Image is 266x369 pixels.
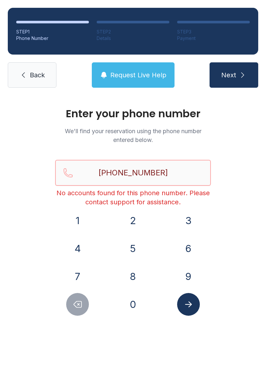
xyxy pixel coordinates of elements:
h1: Enter your phone number [55,108,211,119]
button: 3 [177,209,200,232]
button: 8 [122,265,144,288]
button: Delete number [66,293,89,316]
button: 1 [66,209,89,232]
div: Phone Number [16,35,89,42]
span: Request Live Help [110,70,166,80]
button: 6 [177,237,200,260]
button: 4 [66,237,89,260]
button: 5 [122,237,144,260]
button: Submit lookup form [177,293,200,316]
span: Back [30,70,45,80]
div: Details [97,35,169,42]
button: 9 [177,265,200,288]
div: STEP 1 [16,29,89,35]
div: STEP 3 [177,29,250,35]
button: 2 [122,209,144,232]
p: We'll find your reservation using the phone number entered below. [55,127,211,144]
div: Payment [177,35,250,42]
button: 0 [122,293,144,316]
div: STEP 2 [97,29,169,35]
button: 7 [66,265,89,288]
input: Reservation phone number [55,160,211,186]
div: No accounts found for this phone number. Please contact support for assistance. [55,188,211,207]
span: Next [221,70,236,80]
